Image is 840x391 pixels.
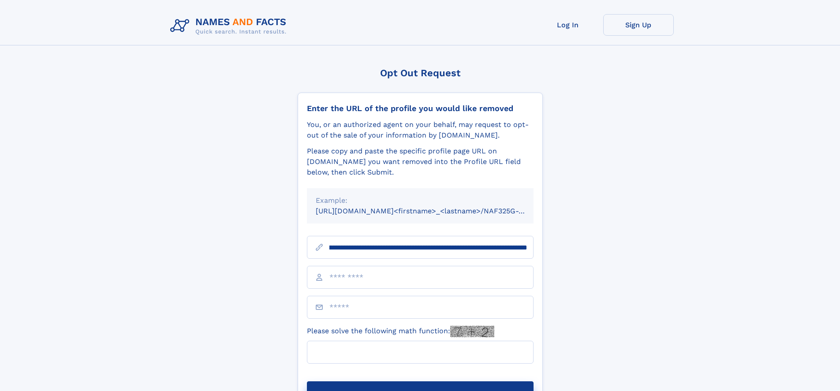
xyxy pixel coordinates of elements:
[307,146,534,178] div: Please copy and paste the specific profile page URL on [DOMAIN_NAME] you want removed into the Pr...
[316,207,550,215] small: [URL][DOMAIN_NAME]<firstname>_<lastname>/NAF325G-xxxxxxxx
[307,326,494,337] label: Please solve the following math function:
[298,67,543,78] div: Opt Out Request
[307,119,534,141] div: You, or an authorized agent on your behalf, may request to opt-out of the sale of your informatio...
[603,14,674,36] a: Sign Up
[316,195,525,206] div: Example:
[167,14,294,38] img: Logo Names and Facts
[533,14,603,36] a: Log In
[307,104,534,113] div: Enter the URL of the profile you would like removed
